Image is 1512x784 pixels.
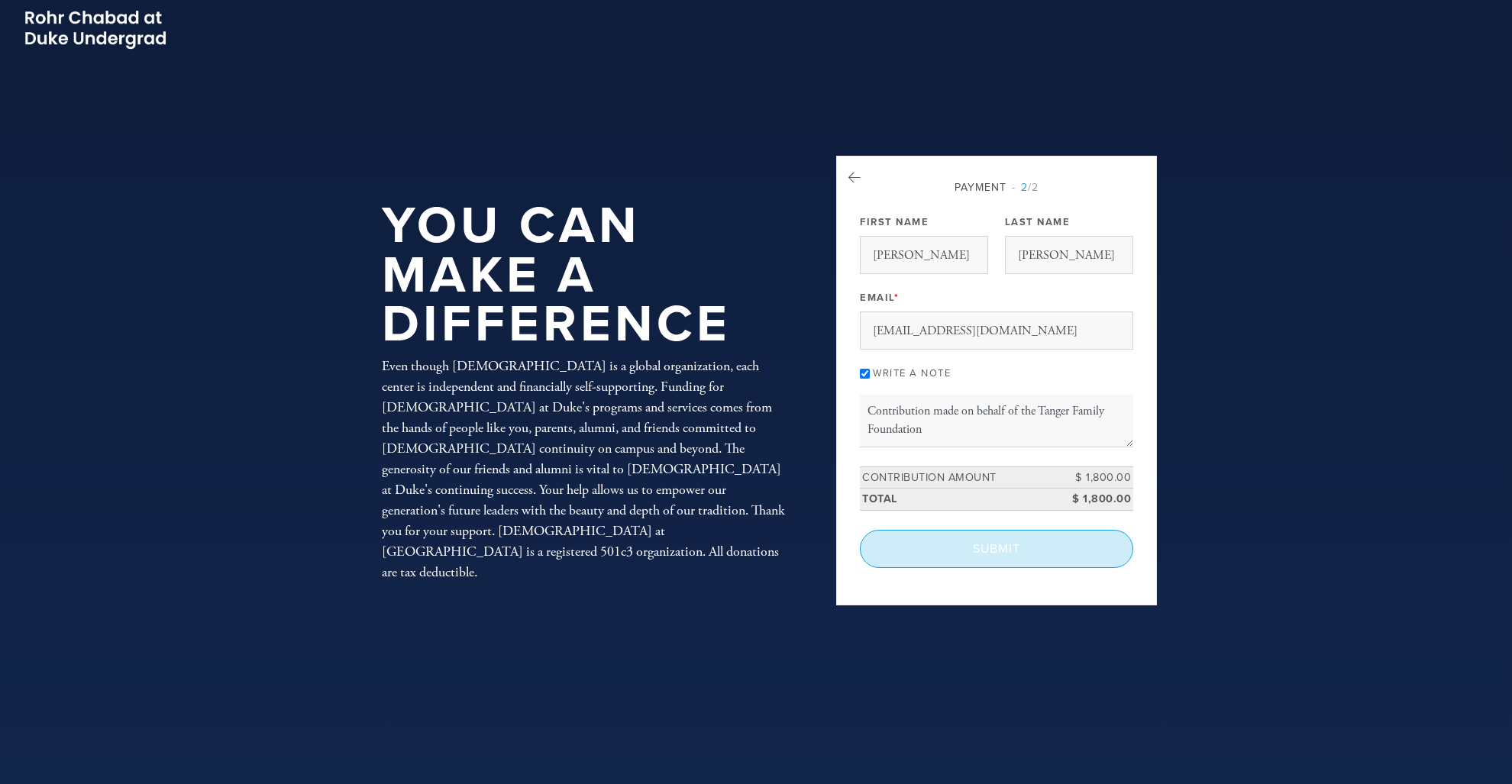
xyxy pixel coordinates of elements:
[1005,215,1071,229] label: Last Name
[1065,489,1133,511] td: $ 1,800.00
[860,215,929,229] label: First Name
[860,291,899,305] label: Email
[860,530,1133,568] input: Submit
[1065,466,1133,489] td: $ 1,800.00
[860,489,1065,511] td: Total
[860,179,1133,195] div: Payment
[382,202,787,350] h1: You Can Make a Difference
[23,8,168,51] img: Picture2_0.png
[860,466,1065,489] td: Contribution Amount
[1012,181,1039,194] span: /2
[382,356,787,582] div: Even though [DEMOGRAPHIC_DATA] is a global organization, each center is independent and financial...
[1021,181,1028,194] span: 2
[873,367,951,379] label: Write a note
[894,292,900,304] span: This field is required.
